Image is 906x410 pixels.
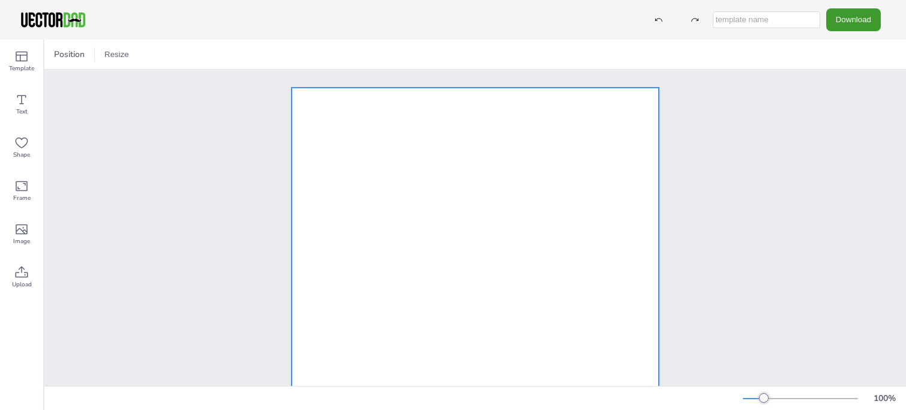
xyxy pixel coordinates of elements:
[826,8,881,31] button: Download
[13,193,31,203] span: Frame
[13,150,30,160] span: Shape
[16,107,28,116] span: Text
[713,11,820,28] input: template name
[100,45,134,64] button: Resize
[13,237,30,246] span: Image
[870,393,899,404] div: 100 %
[19,11,87,29] img: VectorDad-1.png
[9,64,34,73] span: Template
[52,49,87,60] span: Position
[12,280,32,289] span: Upload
